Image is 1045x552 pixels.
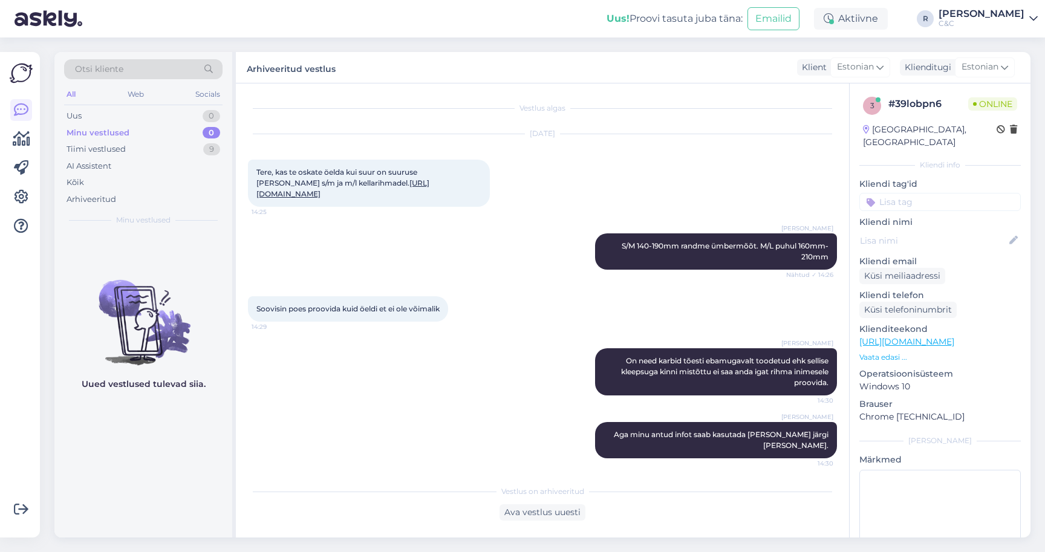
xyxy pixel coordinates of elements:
[248,103,837,114] div: Vestlus algas
[203,143,220,155] div: 9
[939,19,1024,28] div: C&C
[75,63,123,76] span: Otsi kliente
[859,160,1021,170] div: Kliendi info
[859,336,954,347] a: [URL][DOMAIN_NAME]
[622,241,829,261] span: S/M 140-190mm randme ümbermõõt. M/L puhul 160mm-210mm
[125,86,146,102] div: Web
[859,302,957,318] div: Küsi telefoninumbrit
[859,352,1021,363] p: Vaata edasi ...
[859,216,1021,229] p: Kliendi nimi
[859,368,1021,380] p: Operatsioonisüsteem
[859,453,1021,466] p: Märkmed
[781,224,833,233] span: [PERSON_NAME]
[888,97,968,111] div: # 39lobpn6
[797,61,827,74] div: Klient
[859,255,1021,268] p: Kliendi email
[67,127,129,139] div: Minu vestlused
[939,9,1038,28] a: [PERSON_NAME]C&C
[859,411,1021,423] p: Chrome [TECHNICAL_ID]
[67,110,82,122] div: Uus
[614,430,830,450] span: Aga minu antud infot saab kasutada [PERSON_NAME] järgi [PERSON_NAME].
[781,412,833,421] span: [PERSON_NAME]
[870,101,874,110] span: 3
[621,356,830,387] span: On need karbid tõesti ebamugavalt toodetud ehk sellise kleepsuga kinni mistõttu ei saa anda igat ...
[788,396,833,405] span: 14:30
[67,160,111,172] div: AI Assistent
[67,177,84,189] div: Kõik
[859,323,1021,336] p: Klienditeekond
[501,486,584,497] span: Vestlus on arhiveeritud
[788,459,833,468] span: 14:30
[859,193,1021,211] input: Lisa tag
[256,167,429,198] span: Tere, kas te oskate öelda kui suur on suuruse [PERSON_NAME] s/m ja m/l kellarihmadel.
[747,7,799,30] button: Emailid
[193,86,223,102] div: Socials
[859,380,1021,393] p: Windows 10
[863,123,997,149] div: [GEOGRAPHIC_DATA], [GEOGRAPHIC_DATA]
[859,178,1021,190] p: Kliendi tag'id
[859,289,1021,302] p: Kliendi telefon
[939,9,1024,19] div: [PERSON_NAME]
[968,97,1017,111] span: Online
[54,258,232,367] img: No chats
[859,268,945,284] div: Küsi meiliaadressi
[247,59,336,76] label: Arhiveeritud vestlus
[859,398,1021,411] p: Brauser
[837,60,874,74] span: Estonian
[116,215,171,226] span: Minu vestlused
[859,435,1021,446] div: [PERSON_NAME]
[64,86,78,102] div: All
[917,10,934,27] div: R
[860,234,1007,247] input: Lisa nimi
[82,378,206,391] p: Uued vestlused tulevad siia.
[67,143,126,155] div: Tiimi vestlused
[252,322,297,331] span: 14:29
[252,207,297,216] span: 14:25
[248,128,837,139] div: [DATE]
[203,110,220,122] div: 0
[962,60,998,74] span: Estonian
[607,11,743,26] div: Proovi tasuta juba täna:
[203,127,220,139] div: 0
[900,61,951,74] div: Klienditugi
[607,13,630,24] b: Uus!
[67,193,116,206] div: Arhiveeritud
[781,339,833,348] span: [PERSON_NAME]
[786,270,833,279] span: Nähtud ✓ 14:26
[256,304,440,313] span: Soovisin poes proovida kuid öeldi et ei ole võimalik
[814,8,888,30] div: Aktiivne
[10,62,33,85] img: Askly Logo
[500,504,585,521] div: Ava vestlus uuesti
